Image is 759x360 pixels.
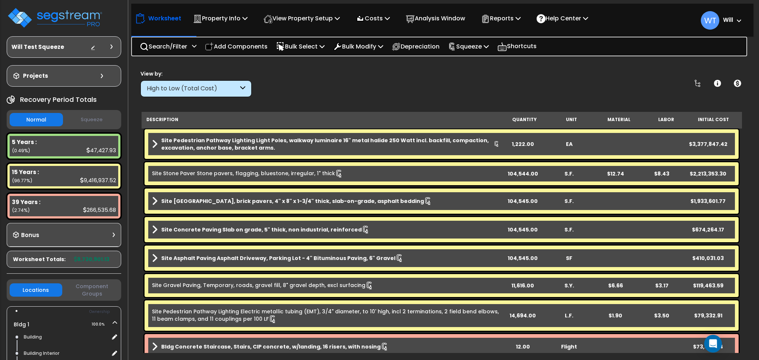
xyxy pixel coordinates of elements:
div: S.Y. [546,282,592,289]
small: 0.4873950456014961% [12,147,30,154]
div: $3,377,847.42 [685,140,731,148]
p: View Property Setup [264,13,340,23]
div: SF [546,254,592,262]
a: Bldg 1 100.0% [14,321,29,328]
a: Assembly Title [152,224,500,235]
div: 104,544.00 [500,170,546,177]
b: Site [GEOGRAPHIC_DATA], brick pavers, 4" x 8" x 1-3/4" thick, slab-on-grade, asphalt bedding [161,197,424,205]
div: $79,332.91 [685,312,731,319]
div: 47,427.93 [86,146,116,154]
b: Site Concrete Paving Slab on grade, 5" thick, non industrial, reinforced [161,226,362,233]
div: L.F. [546,312,592,319]
div: 266,535.68 [83,206,116,214]
div: Depreciation [388,38,444,55]
b: Bldg Concrete Staircase, Stairs, CIP concrete, w/landing, 16 risers, with nosing [161,343,381,350]
div: Shortcuts [493,37,541,56]
a: Individual Item [152,170,343,178]
b: 9,730,901.13 [74,256,109,263]
b: Site Pedestrian Pathway Lighting Light Poles, walkway luminaire 16" metal halide 250 Watt incl. b... [161,137,494,151]
div: Ownership [22,307,121,316]
small: Unit [566,117,577,123]
div: EA [546,140,592,148]
div: 1,222.00 [500,140,546,148]
div: $8.43 [639,170,685,177]
div: 14,694.00 [500,312,546,319]
button: Component Groups [66,282,118,298]
div: S.F. [546,197,592,205]
div: $12.74 [592,170,639,177]
span: Worksheet Totals: [13,256,66,263]
div: 104,545.00 [500,197,546,205]
div: $3.17 [639,282,685,289]
small: Description [146,117,178,123]
small: Labor [658,117,674,123]
p: Bulk Select [276,41,325,51]
small: Material [607,117,630,123]
a: Assembly Title [152,137,500,151]
span: WT [701,11,719,30]
p: Analysis Window [406,13,465,23]
div: S.F. [546,170,592,177]
a: Individual Item [152,281,374,290]
small: Quantity [512,117,537,123]
a: Assembly Title [152,253,500,263]
small: 96.77354023223953% [12,177,32,184]
h4: Recovery Period Totals [20,96,97,103]
div: $119,463.59 [685,282,731,289]
h3: Projects [23,72,48,80]
b: 15 Years : [12,168,39,176]
div: $6.66 [592,282,639,289]
b: Site Asphalt Paving Asphalt Driveway, Parking Lot - 4" Bituminous Paving, 6" Gravel [161,254,395,262]
button: Normal [10,113,63,126]
p: Bulk Modify [333,41,383,51]
div: S.F. [546,226,592,233]
div: Add Components [201,38,272,55]
div: 104,545.00 [500,254,546,262]
span: 100.0% [92,320,111,329]
small: 2.7390647221589846% [12,207,30,213]
div: $3.50 [639,312,685,319]
img: logo_pro_r.png [7,7,103,29]
b: 5 Years : [12,138,37,146]
h3: Will Test Squeeze [11,43,64,51]
div: High to Low (Total Cost) [147,84,238,93]
a: Individual Item [152,308,500,323]
b: Will [723,16,733,24]
div: Open Intercom Messenger [704,335,722,353]
div: $1,933,601.77 [685,197,731,205]
a: Assembly Title [152,196,500,206]
p: Reports [481,13,521,23]
p: Help Center [537,13,588,23]
p: Property Info [193,13,248,23]
h3: Bonus [21,232,39,239]
p: Squeeze [448,41,489,51]
p: Add Components [205,41,268,51]
small: Initial Cost [698,117,729,123]
a: Assembly Title [152,341,500,352]
div: 104,545.00 [500,226,546,233]
div: 12.00 [500,343,546,350]
div: Building Interior [22,349,109,358]
div: View by: [140,70,252,77]
div: 11,616.00 [500,282,546,289]
p: Costs [356,13,390,23]
div: Building [22,333,109,341]
p: Depreciation [392,41,440,51]
p: Search/Filter [140,41,187,51]
div: $1.90 [592,312,639,319]
button: Squeeze [65,113,118,126]
button: Locations [10,283,62,297]
div: $2,213,353.30 [685,170,731,177]
p: Worksheet [148,13,181,23]
div: $410,031.03 [685,254,731,262]
p: Shortcuts [497,41,537,52]
div: Flight [546,343,592,350]
div: $674,264.17 [685,226,731,233]
b: 39 Years : [12,198,40,206]
div: $73,658.24 [685,343,731,350]
div: 9,416,937.52 [80,176,116,184]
